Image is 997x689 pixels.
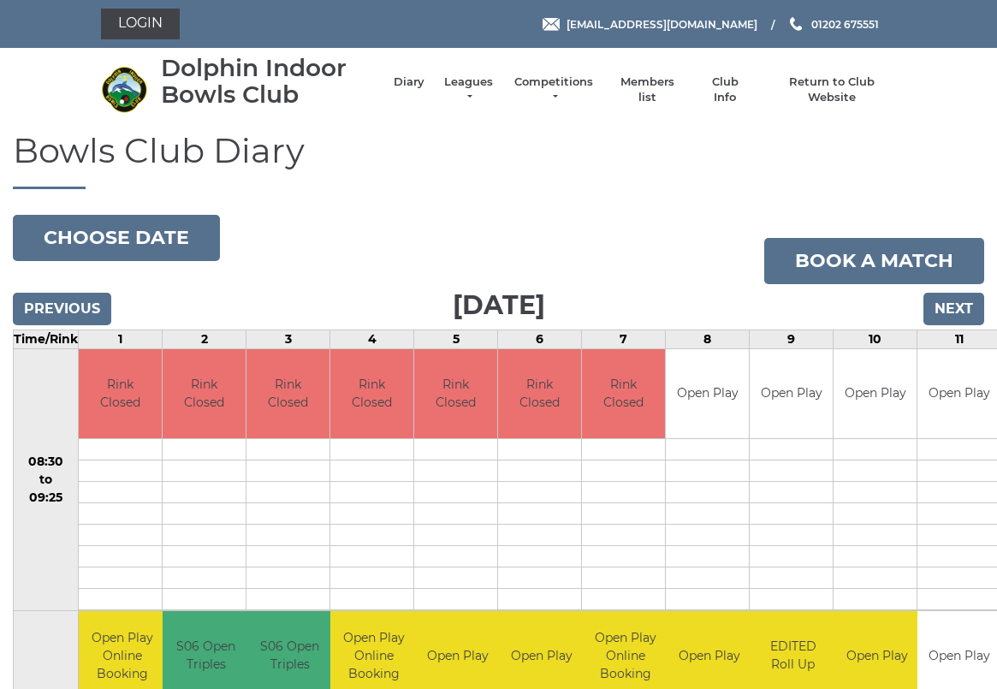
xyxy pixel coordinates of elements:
[246,349,329,439] td: Rink Closed
[582,330,666,348] td: 7
[666,330,750,348] td: 8
[543,16,757,33] a: Email [EMAIL_ADDRESS][DOMAIN_NAME]
[161,55,377,108] div: Dolphin Indoor Bowls Club
[923,293,984,325] input: Next
[79,330,163,348] td: 1
[513,74,595,105] a: Competitions
[750,349,833,439] td: Open Play
[101,66,148,113] img: Dolphin Indoor Bowls Club
[764,238,984,284] a: Book a match
[246,330,330,348] td: 3
[101,9,180,39] a: Login
[330,330,414,348] td: 4
[582,349,665,439] td: Rink Closed
[14,330,79,348] td: Time/Rink
[14,348,79,611] td: 08:30 to 09:25
[834,330,917,348] td: 10
[498,330,582,348] td: 6
[13,293,111,325] input: Previous
[414,349,497,439] td: Rink Closed
[163,349,246,439] td: Rink Closed
[834,349,917,439] td: Open Play
[13,132,984,189] h1: Bowls Club Diary
[330,349,413,439] td: Rink Closed
[666,349,749,439] td: Open Play
[567,17,757,30] span: [EMAIL_ADDRESS][DOMAIN_NAME]
[543,18,560,31] img: Email
[13,215,220,261] button: Choose date
[811,17,879,30] span: 01202 675551
[163,330,246,348] td: 2
[787,16,879,33] a: Phone us 01202 675551
[442,74,496,105] a: Leagues
[612,74,683,105] a: Members list
[79,349,162,439] td: Rink Closed
[414,330,498,348] td: 5
[767,74,896,105] a: Return to Club Website
[790,17,802,31] img: Phone us
[394,74,424,90] a: Diary
[700,74,750,105] a: Club Info
[498,349,581,439] td: Rink Closed
[750,330,834,348] td: 9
